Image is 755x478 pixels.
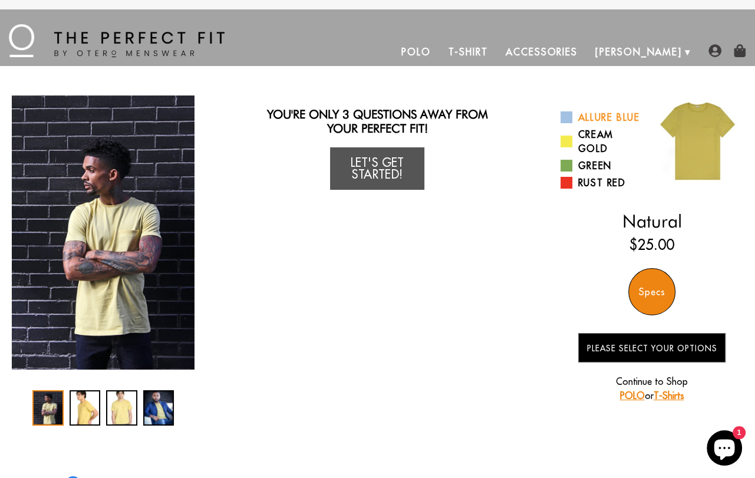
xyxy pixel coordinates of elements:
div: 4 / 4 [143,390,174,426]
img: user-account-icon.png [708,44,721,57]
div: 2 / 4 [194,95,377,370]
h2: You're only 3 questions away from your perfect fit! [257,107,499,136]
img: 08.jpg [652,95,743,187]
img: The Perfect Fit - by Otero Menswear - Logo [9,24,225,57]
img: shopping-bag-icon.png [733,44,746,57]
img: IMG_1951_copy_1024x1024_2x_cf63319f-f3c3-4977-9d73-18d8a49b1d04_340x.jpg [12,95,194,370]
a: Let's Get Started! [330,147,424,190]
a: Cream Gold [561,127,643,156]
a: T-Shirts [653,390,684,401]
a: Accessories [497,38,586,66]
inbox-online-store-chat: Shopify online store chat [703,430,746,469]
div: Specs [628,268,675,315]
div: 2 / 4 [70,390,101,426]
img: Copy_of_20001-14_Side_1_1024x1024_2x_78f610c0-798a-4b62-a1dc-67bee22c15fd_340x.jpg [194,95,377,370]
div: 1 / 4 [12,95,194,370]
a: [PERSON_NAME] [586,38,691,66]
a: T-Shirt [439,38,496,66]
div: 1 / 4 [32,390,64,426]
ins: $25.00 [629,234,674,255]
div: 3 / 4 [106,390,137,426]
a: Rust Red [561,176,643,190]
button: Please Select Your Options [578,333,726,362]
a: Allure Blue [561,110,643,124]
p: Continue to Shop or [578,374,726,403]
a: Green [561,159,643,173]
span: Please Select Your Options [586,343,717,354]
h2: Natural [561,210,743,232]
a: Polo [393,38,440,66]
a: POLO [619,390,644,401]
